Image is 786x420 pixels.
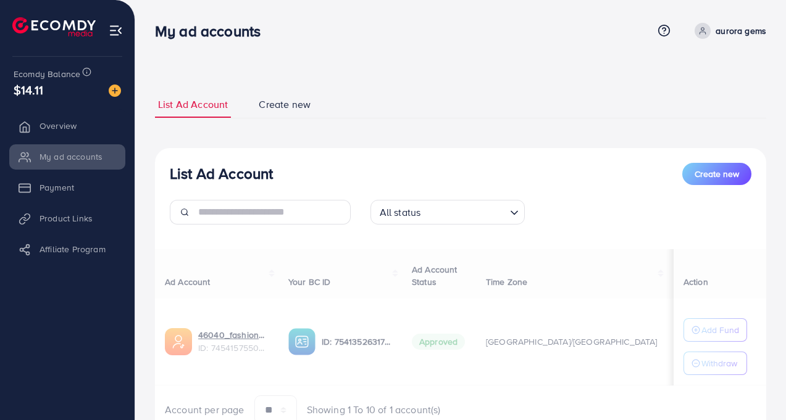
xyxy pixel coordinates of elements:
[12,17,96,36] img: logo
[155,22,270,40] h3: My ad accounts
[682,163,751,185] button: Create new
[695,168,739,180] span: Create new
[14,68,80,80] span: Ecomdy Balance
[14,81,43,99] span: $14.11
[109,84,121,97] img: image
[424,201,504,221] input: Search for option
[716,23,766,38] p: aurora gems
[370,200,525,224] div: Search for option
[109,23,123,38] img: menu
[158,97,228,112] span: List Ad Account
[690,23,766,39] a: aurora gems
[170,165,273,183] h3: List Ad Account
[259,97,311,112] span: Create new
[377,204,424,221] span: All status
